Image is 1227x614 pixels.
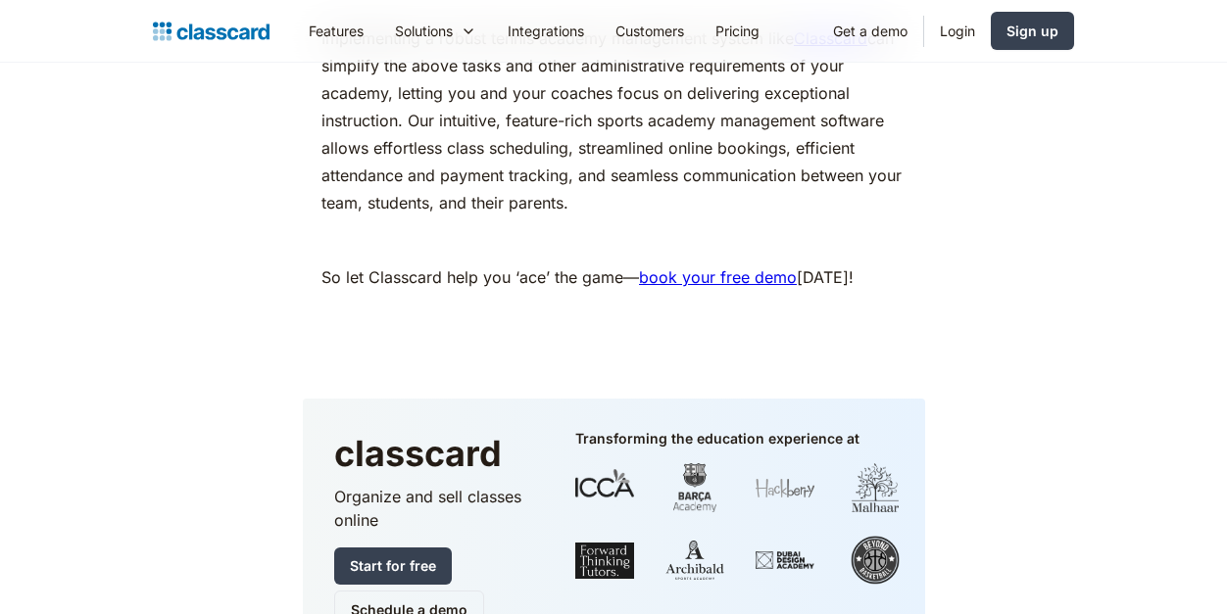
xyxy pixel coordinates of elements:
a: book your free demo [639,267,797,287]
a: Integrations [492,9,600,53]
div: Solutions [379,9,492,53]
a: Start for free [334,547,452,585]
a: Customers [600,9,700,53]
p: ‍ [321,301,906,328]
p: Organize and sell classes online [334,485,536,532]
p: So let Classcard help you ‘ace’ the game— [DATE]! [321,263,906,291]
p: ‍ [321,226,906,254]
div: Transforming the education experience at [575,430,859,448]
div: Solutions [395,21,453,41]
p: Implementing a robust tennis academy management system like can simplify the above tasks and othe... [321,24,906,216]
div: Sign up [1006,21,1058,41]
a: Login [924,9,991,53]
p: ‍ [321,338,906,365]
a: Sign up [991,12,1074,50]
a: Get a demo [817,9,923,53]
a: home [153,18,270,45]
h3: classcard [334,430,536,477]
a: Pricing [700,9,775,53]
a: Features [293,9,379,53]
